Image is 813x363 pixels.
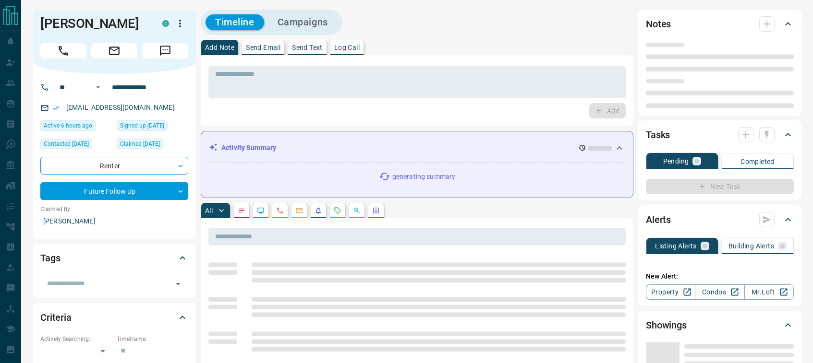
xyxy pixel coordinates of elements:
div: condos.ca [162,20,169,27]
p: Send Text [292,44,323,51]
button: Open [171,277,185,291]
h2: Tasks [646,127,670,142]
div: Alerts [646,208,794,231]
h2: Showings [646,317,687,333]
p: generating summary [392,172,455,182]
svg: Notes [238,207,245,214]
p: [PERSON_NAME] [40,213,188,229]
span: Call [40,43,86,59]
a: Mr.Loft [744,284,794,300]
p: Listing Alerts [655,243,697,249]
span: Signed up [DATE] [120,121,164,130]
h2: Criteria [40,310,72,325]
div: Tue Oct 04 2022 [117,120,188,134]
svg: Email Verified [53,105,60,111]
p: Activity Summary [221,143,276,153]
svg: Opportunities [353,207,361,214]
a: Condos [695,284,744,300]
div: Showings [646,314,794,337]
svg: Lead Browsing Activity [257,207,265,214]
div: Sun Aug 17 2025 [40,120,112,134]
span: Claimed [DATE] [120,139,160,149]
svg: Listing Alerts [315,207,322,214]
span: Contacted [DATE] [44,139,89,149]
button: Open [92,82,104,93]
a: Property [646,284,695,300]
div: Activity Summary [209,139,625,157]
h1: [PERSON_NAME] [40,16,148,31]
div: Wed Oct 05 2022 [40,139,112,152]
h2: Tags [40,250,60,266]
svg: Emails [295,207,303,214]
h2: Alerts [646,212,671,227]
a: [EMAIL_ADDRESS][DOMAIN_NAME] [66,104,175,111]
div: Tags [40,246,188,269]
span: Email [91,43,137,59]
p: Pending [663,158,689,164]
div: Tasks [646,123,794,146]
p: Timeframe: [117,335,188,343]
div: Tue Oct 04 2022 [117,139,188,152]
div: Notes [646,12,794,35]
p: Building Alerts [728,243,774,249]
span: Active 6 hours ago [44,121,92,130]
p: Completed [740,158,775,165]
span: Message [142,43,188,59]
p: New Alert: [646,271,794,281]
div: Criteria [40,306,188,329]
p: All [205,207,213,214]
p: Actively Searching: [40,335,112,343]
svg: Calls [276,207,284,214]
button: Timeline [206,14,264,30]
p: Log Call [334,44,360,51]
button: Campaigns [268,14,338,30]
p: Claimed By: [40,205,188,213]
div: Renter [40,157,188,175]
p: Add Note [205,44,234,51]
div: Future Follow Up [40,182,188,200]
svg: Agent Actions [372,207,380,214]
h2: Notes [646,16,671,32]
svg: Requests [334,207,341,214]
p: Send Email [246,44,280,51]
